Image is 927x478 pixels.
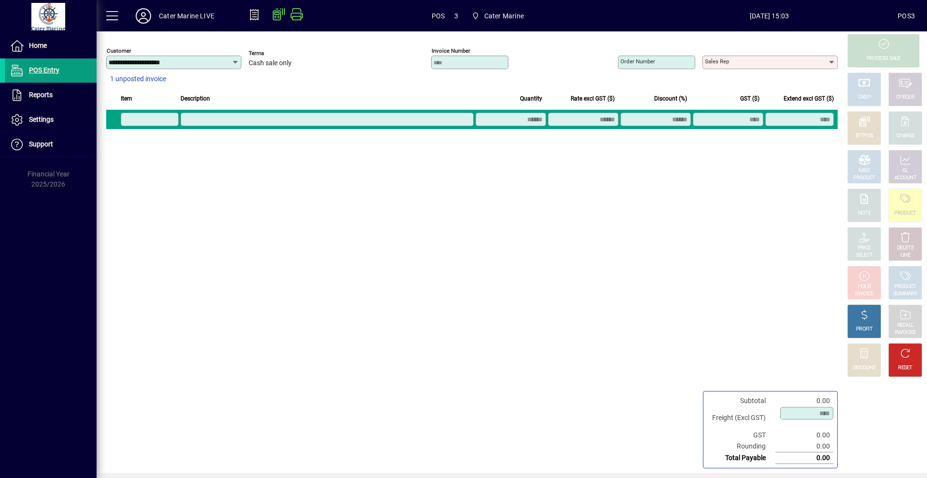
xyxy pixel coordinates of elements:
div: PROCESS SALE [867,55,900,62]
span: Cater Marine [484,8,524,24]
td: 0.00 [775,430,833,441]
td: 0.00 [775,441,833,452]
div: LINE [900,252,910,259]
td: Freight (Excl GST) [707,406,775,430]
a: Reports [5,83,97,107]
div: HOLD [858,283,871,290]
mat-label: Customer [107,47,131,54]
td: 0.00 [775,395,833,406]
div: PRICE [858,245,871,252]
span: Cash sale only [249,59,292,67]
div: ACCOUNT [894,174,916,182]
div: EFTPOS [856,132,873,140]
div: SELECT [856,252,873,259]
span: Support [29,140,53,148]
div: SUMMARY [893,290,917,298]
div: INVOICE [855,290,873,298]
span: [DATE] 15:03 [641,8,898,24]
div: RECALL [897,322,914,329]
button: 1 unposted invoice [106,71,170,88]
div: PRODUCT [894,210,916,217]
span: POS Entry [29,66,59,74]
mat-label: Sales rep [705,58,729,65]
span: POS [432,8,445,24]
span: Extend excl GST ($) [784,93,834,104]
span: GST ($) [740,93,759,104]
span: Item [121,93,132,104]
div: CHEQUE [896,94,914,101]
mat-label: Order number [620,58,655,65]
td: Total Payable [707,452,775,464]
span: Terms [249,50,307,57]
td: GST [707,430,775,441]
span: Discount (%) [654,93,687,104]
span: 3 [454,8,458,24]
span: Quantity [520,93,542,104]
a: Support [5,132,97,157]
td: Rounding [707,441,775,452]
span: Reports [29,91,53,99]
div: Cater Marine LIVE [159,8,214,24]
div: DISCOUNT [853,364,876,372]
td: Subtotal [707,395,775,406]
td: 0.00 [775,452,833,464]
div: GL [902,167,909,174]
span: Settings [29,116,54,123]
div: PRODUCT [853,174,875,182]
div: CHARGE [896,132,915,140]
a: Home [5,34,97,58]
button: Profile [128,7,159,25]
div: DELETE [897,245,913,252]
div: RESET [898,364,913,372]
span: 1 unposted invoice [110,74,166,84]
div: NOTE [858,210,871,217]
div: INVOICES [895,329,915,336]
span: Description [181,93,210,104]
div: PROFIT [856,326,872,333]
span: Home [29,42,47,49]
div: CASH [858,94,871,101]
a: Settings [5,108,97,132]
div: PRODUCT [894,283,916,290]
span: Rate excl GST ($) [571,93,615,104]
div: MISC [858,167,870,174]
mat-label: Invoice number [432,47,470,54]
div: POS3 [898,8,915,24]
span: Cater Marine [468,7,528,25]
